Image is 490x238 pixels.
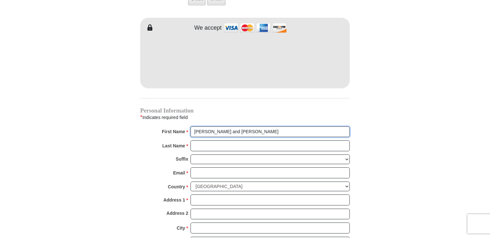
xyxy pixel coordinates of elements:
[140,108,350,113] h4: Personal Information
[223,21,288,35] img: credit cards accepted
[140,113,350,122] div: Indicates required field
[162,141,185,150] strong: Last Name
[177,223,185,233] strong: City
[166,209,188,218] strong: Address 2
[163,195,185,204] strong: Address 1
[176,154,188,164] strong: Suffix
[168,182,185,191] strong: Country
[194,25,222,32] h4: We accept
[173,168,185,177] strong: Email
[162,127,185,136] strong: First Name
